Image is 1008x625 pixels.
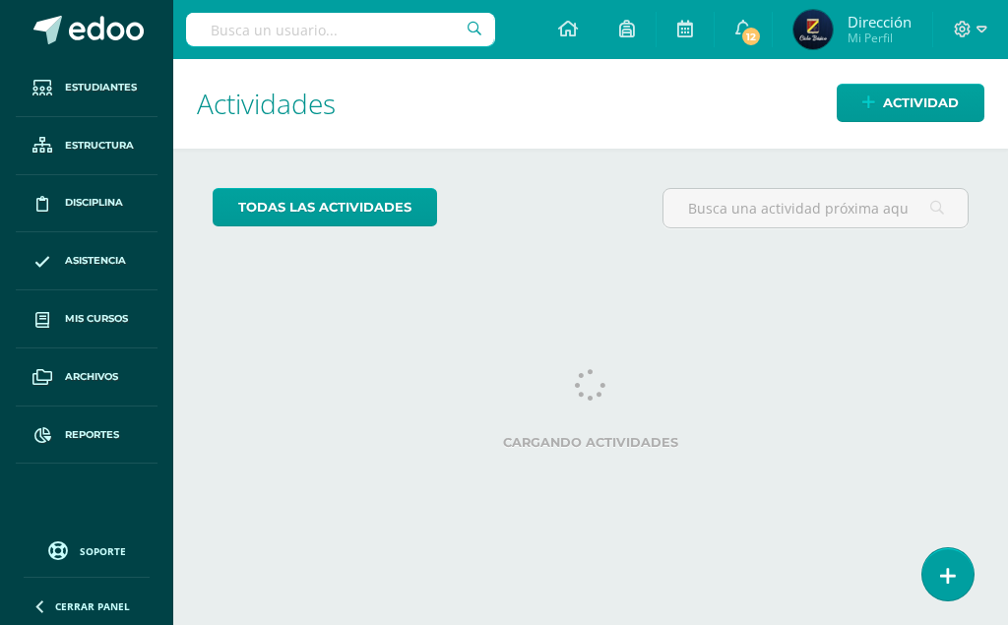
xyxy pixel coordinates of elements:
[16,117,157,175] a: Estructura
[663,189,968,227] input: Busca una actividad próxima aquí...
[213,435,969,450] label: Cargando actividades
[55,599,130,613] span: Cerrar panel
[16,175,157,233] a: Disciplina
[197,59,984,149] h1: Actividades
[16,59,157,117] a: Estudiantes
[65,427,119,443] span: Reportes
[848,12,912,31] span: Dirección
[80,544,126,558] span: Soporte
[24,536,150,563] a: Soporte
[65,369,118,385] span: Archivos
[16,290,157,348] a: Mis cursos
[186,13,495,46] input: Busca un usuario...
[848,30,912,46] span: Mi Perfil
[65,311,128,327] span: Mis cursos
[740,26,762,47] span: 12
[65,195,123,211] span: Disciplina
[65,80,137,95] span: Estudiantes
[793,10,833,49] img: 0fb4cf2d5a8caa7c209baa70152fd11e.png
[65,138,134,154] span: Estructura
[16,406,157,465] a: Reportes
[65,253,126,269] span: Asistencia
[213,188,437,226] a: todas las Actividades
[883,85,959,121] span: Actividad
[16,232,157,290] a: Asistencia
[16,348,157,406] a: Archivos
[837,84,984,122] a: Actividad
